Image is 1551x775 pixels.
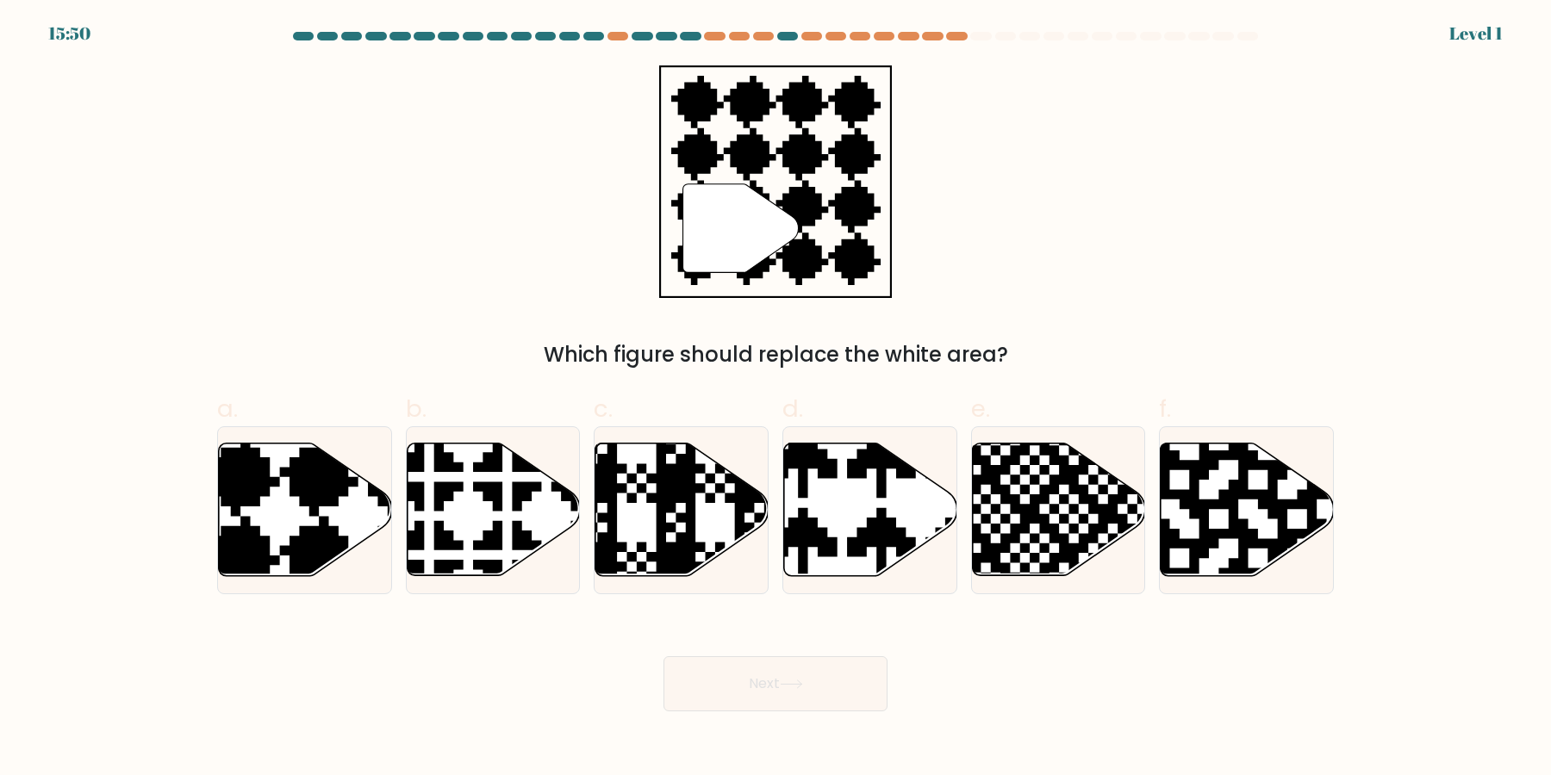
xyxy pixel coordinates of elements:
span: c. [594,392,613,425]
button: Next [663,656,888,711]
span: e. [971,392,990,425]
div: Which figure should replace the white area? [227,339,1324,370]
div: 15:50 [48,21,90,46]
div: Level 1 [1449,21,1503,46]
span: d. [782,392,803,425]
span: b. [406,392,427,425]
span: f. [1159,392,1171,425]
g: " [683,184,799,273]
span: a. [217,392,238,425]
